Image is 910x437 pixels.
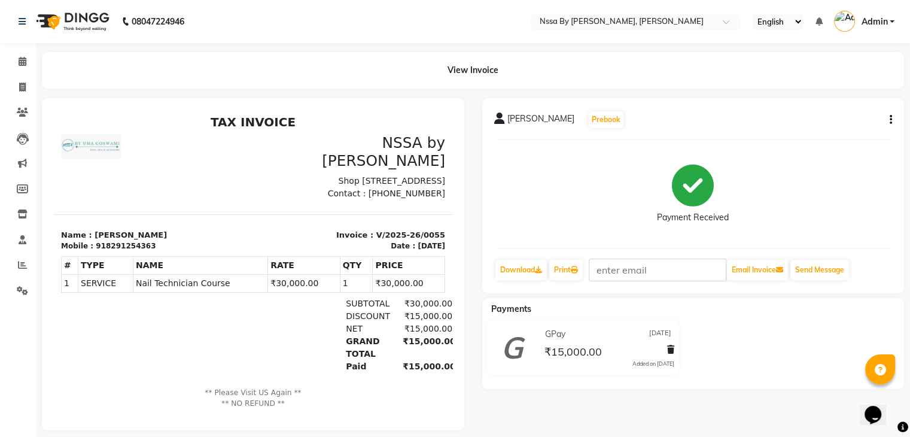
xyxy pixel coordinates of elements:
[319,147,391,165] th: PRICE
[7,119,192,131] p: Name : [PERSON_NAME]
[285,250,342,263] div: Paid
[589,111,623,128] button: Prebook
[206,77,391,90] p: Contact : [PHONE_NUMBER]
[7,304,391,315] div: Generated By : at [DATE]
[285,213,342,225] div: NET
[214,165,286,183] td: ₹30,000.00
[7,277,391,299] p: ** Please Visit US Again ** ** NO REFUND **
[206,24,391,60] h3: NSSA by [PERSON_NAME]
[342,225,398,250] div: ₹15,000.00
[7,5,391,19] h2: TAX INVOICE
[491,304,531,314] span: Payments
[507,113,574,129] span: [PERSON_NAME]
[337,131,361,141] div: Date :
[285,187,342,200] div: SUBTOTAL
[342,200,398,213] div: ₹15,000.00
[42,131,102,141] div: 918291254363
[8,147,25,165] th: #
[790,260,849,280] button: Send Message
[727,260,788,280] button: Email Invoice
[589,259,726,281] input: enter email
[364,131,391,141] div: [DATE]
[206,65,391,77] p: Shop [STREET_ADDRESS]
[25,147,80,165] th: TYPE
[8,165,25,183] td: 1
[834,11,855,32] img: Admin
[342,213,398,225] div: ₹15,000.00
[286,147,319,165] th: QTY
[31,5,112,38] img: logo
[544,328,565,341] span: GPay
[342,187,398,200] div: ₹30,000.00
[632,360,674,368] div: Added on [DATE]
[319,165,391,183] td: ₹30,000.00
[549,260,583,280] a: Print
[79,147,214,165] th: NAME
[214,147,286,165] th: RATE
[342,250,398,263] div: ₹15,000.00
[82,167,211,180] span: Nail Technician Course
[285,200,342,213] div: DISCOUNT
[657,211,729,224] div: Payment Received
[132,5,184,38] b: 08047224946
[860,389,898,425] iframe: chat widget
[42,52,904,89] div: View Invoice
[495,260,547,280] a: Download
[285,225,342,250] div: GRAND TOTAL
[25,165,80,183] td: SERVICE
[861,16,887,28] span: Admin
[649,328,671,341] span: [DATE]
[286,165,319,183] td: 1
[206,119,391,131] p: Invoice : V/2025-26/0055
[7,131,39,141] div: Mobile :
[544,345,601,362] span: ₹15,000.00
